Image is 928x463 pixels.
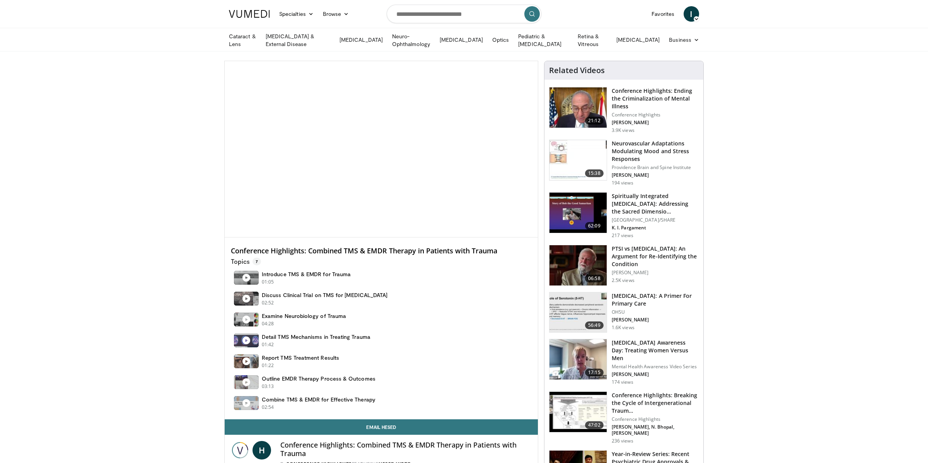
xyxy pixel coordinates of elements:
img: 4562edde-ec7e-4758-8328-0659f7ef333d.150x105_q85_crop-smart_upscale.jpg [549,140,607,180]
h4: Introduce TMS & EMDR for Trauma [262,271,351,278]
a: Browse [318,6,354,22]
h4: Conference Highlights: Combined TMS & EMDR Therapy in Patients with Trauma [231,247,532,255]
p: 174 views [612,379,633,385]
p: K. I. Pargament [612,225,699,231]
a: Pediatric & [MEDICAL_DATA] [513,32,573,48]
p: 04:28 [262,320,274,327]
span: 47:02 [585,421,604,429]
a: 62:09 Spiritually Integrated [MEDICAL_DATA]: Addressing the Sacred Dimensio… [GEOGRAPHIC_DATA]/SH... [549,192,699,239]
p: [PERSON_NAME] [612,317,699,323]
img: 22190446-7d07-461a-a131-87ce319af784.150x105_q85_crop-smart_upscale.jpg [549,392,607,432]
span: 62:09 [585,222,604,230]
a: Specialties [275,6,318,22]
p: 194 views [612,180,633,186]
h4: Conference Highlights: Combined TMS & EMDR Therapy in Patients with Trauma [280,441,532,458]
p: Providence Brain and Spine Institute [612,164,699,171]
a: 47:02 Conference Highlights: Breaking the Cycle of Intergenerational Traum… Conference Highlights... [549,391,699,444]
img: VuMedi Logo [229,10,270,18]
h3: Neurovascular Adaptations Modulating Mood and Stress Responses [612,140,699,163]
img: d4d5890d-592e-4d46-9b8a-3f5c03b348eb.150x105_q85_crop-smart_upscale.jpg [549,193,607,233]
span: 17:15 [585,369,604,376]
h4: Combine TMS & EMDR for Effective Therapy [262,396,375,403]
p: [PERSON_NAME] [612,172,699,178]
img: c646513c-fac8-493f-bcbb-ef680fbe4b4d.150x105_q85_crop-smart_upscale.jpg [549,339,607,379]
span: 21:12 [585,117,604,125]
a: [MEDICAL_DATA] [612,32,664,48]
p: 02:54 [262,404,274,411]
p: [PERSON_NAME] [612,270,699,276]
p: OHSU [612,309,699,315]
h4: Related Videos [549,66,605,75]
h3: PTSI vs [MEDICAL_DATA]: An Argument for Re-Identifying the Condition [612,245,699,268]
a: Neuro-Ophthalmology [387,32,435,48]
p: 2.5K views [612,277,635,284]
img: 0058eb9f-255e-47af-8bb5-a7859a854c69.150x105_q85_crop-smart_upscale.jpg [549,292,607,333]
p: 236 views [612,438,633,444]
span: 06:58 [585,275,604,282]
a: 56:49 [MEDICAL_DATA]: A Primer For Primary Care OHSU [PERSON_NAME] 1.6K views [549,292,699,333]
a: Favorites [647,6,679,22]
p: 01:05 [262,278,274,285]
img: 1419e6f0-d69a-482b-b3ae-1573189bf46e.150x105_q85_crop-smart_upscale.jpg [549,87,607,128]
h3: [MEDICAL_DATA] Awareness Day: Treating Women Versus Men [612,339,699,362]
p: 02:52 [262,299,274,306]
a: [MEDICAL_DATA] [435,32,488,48]
p: 3.9K views [612,127,635,133]
p: 03:13 [262,383,274,390]
h3: Spiritually Integrated [MEDICAL_DATA]: Addressing the Sacred Dimensio… [612,192,699,215]
h3: Conference Highlights: Ending the Criminalization of Mental Illness [612,87,699,110]
h4: Discuss Clinical Trial on TMS for [MEDICAL_DATA] [262,292,387,299]
p: [GEOGRAPHIC_DATA]/SHARE [612,217,699,223]
a: [MEDICAL_DATA] & External Disease [261,32,335,48]
input: Search topics, interventions [387,5,541,23]
p: [PERSON_NAME] [612,120,699,126]
h4: Outline EMDR Therapy Process & Outcomes [262,375,375,382]
img: f233a812-a786-4fda-be1a-9dc6d32f8340.150x105_q85_crop-smart_upscale.jpg [549,245,607,285]
a: I [684,6,699,22]
p: 217 views [612,232,633,239]
a: Business [664,32,704,48]
a: 06:58 PTSI vs [MEDICAL_DATA]: An Argument for Re-Identifying the Condition [PERSON_NAME] 2.5K views [549,245,699,286]
p: 01:42 [262,341,274,348]
p: [PERSON_NAME], N. Bhopal, [PERSON_NAME] [612,424,699,436]
a: Cataract & Lens [224,32,261,48]
h4: Detail TMS Mechanisms in Treating Trauma [262,333,370,340]
p: Conference Highlights [612,112,699,118]
a: 17:15 [MEDICAL_DATA] Awareness Day: Treating Women Versus Men Mental Health Awareness Video Serie... [549,339,699,385]
a: 21:12 Conference Highlights: Ending the Criminalization of Mental Illness Conference Highlights [... [549,87,699,133]
img: Conference Highlights [231,441,249,460]
span: 56:49 [585,321,604,329]
p: Topics [231,258,261,265]
p: [PERSON_NAME] [612,371,699,378]
a: [MEDICAL_DATA] [335,32,387,48]
a: Optics [488,32,513,48]
h3: [MEDICAL_DATA]: A Primer For Primary Care [612,292,699,308]
a: H [252,441,271,460]
a: Retina & Vitreous [573,32,612,48]
h4: Examine Neurobiology of Trauma [262,313,346,319]
p: 1.6K views [612,325,635,331]
p: Conference Highlights [612,416,699,422]
h4: Report TMS Treatment Results [262,354,339,361]
h3: Conference Highlights: Breaking the Cycle of Intergenerational Traum… [612,391,699,415]
a: Email Hesed [225,419,538,435]
span: 7 [252,258,261,265]
p: Mental Health Awareness Video Series [612,364,699,370]
p: 01:22 [262,362,274,369]
span: 15:38 [585,169,604,177]
a: 15:38 Neurovascular Adaptations Modulating Mood and Stress Responses Providence Brain and Spine I... [549,140,699,186]
video-js: Video Player [225,61,538,237]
